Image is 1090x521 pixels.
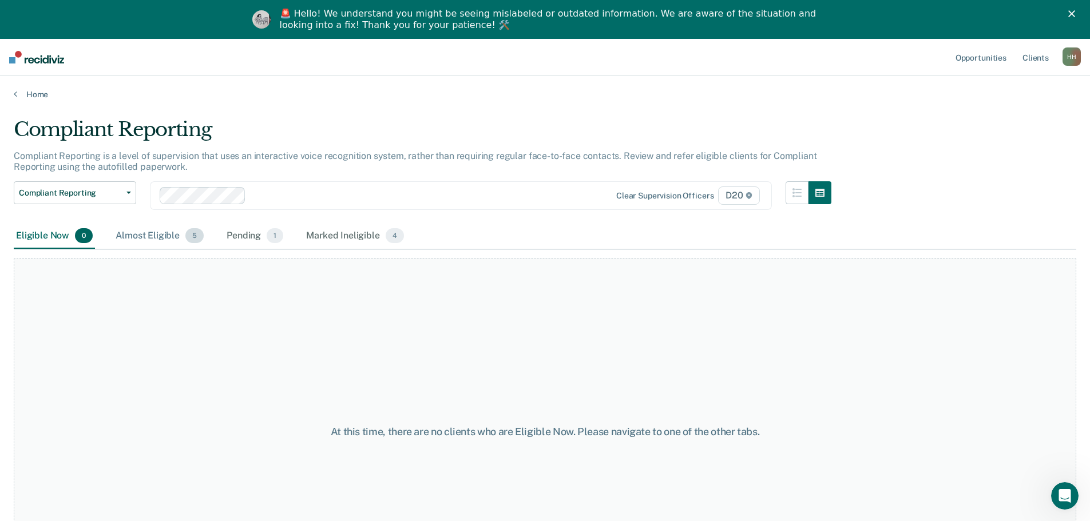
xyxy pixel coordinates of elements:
[75,228,93,243] span: 0
[616,191,714,201] div: Clear supervision officers
[1068,10,1080,17] div: Close
[280,425,811,438] div: At this time, there are no clients who are Eligible Now. Please navigate to one of the other tabs.
[14,118,831,150] div: Compliant Reporting
[1051,482,1079,510] iframe: Intercom live chat
[267,228,283,243] span: 1
[304,224,406,249] div: Marked Ineligible4
[1020,39,1051,75] a: Clients
[113,224,206,249] div: Almost Eligible5
[386,228,404,243] span: 4
[1063,47,1081,66] button: HH
[280,8,820,31] div: 🚨 Hello! We understand you might be seeing mislabeled or outdated information. We are aware of th...
[252,10,271,29] img: Profile image for Kim
[1063,47,1081,66] div: H H
[224,224,286,249] div: Pending1
[953,39,1009,75] a: Opportunities
[14,224,95,249] div: Eligible Now0
[14,181,136,204] button: Compliant Reporting
[9,51,64,63] img: Recidiviz
[14,89,1076,100] a: Home
[185,228,204,243] span: 5
[718,186,759,205] span: D20
[19,188,122,198] span: Compliant Reporting
[14,150,816,172] p: Compliant Reporting is a level of supervision that uses an interactive voice recognition system, ...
